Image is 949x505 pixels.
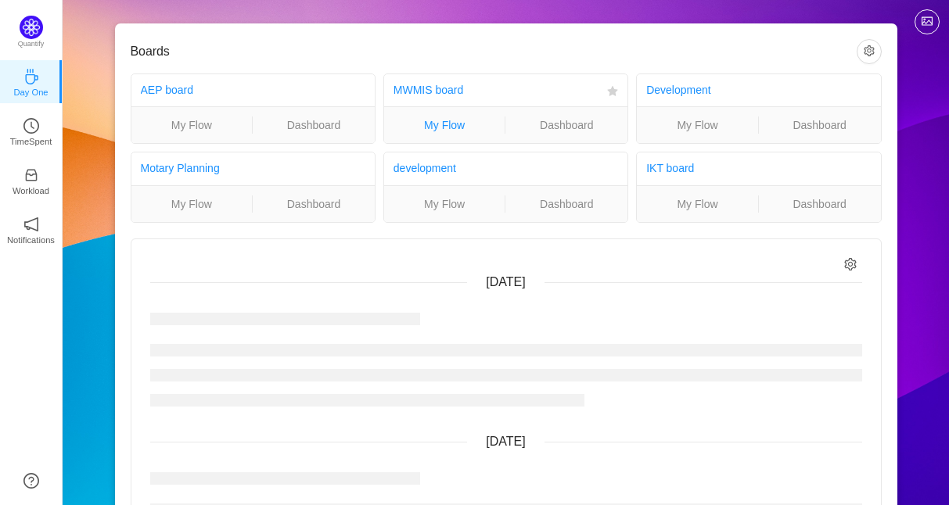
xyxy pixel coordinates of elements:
[505,116,627,134] a: Dashboard
[131,44,857,59] h3: Boards
[646,84,711,96] a: Development
[23,221,39,237] a: icon: notificationNotifications
[505,195,627,213] a: Dashboard
[141,162,220,174] a: Motary Planning
[857,39,882,64] button: icon: setting
[394,84,463,96] a: MWMIS board
[394,162,456,174] a: development
[759,195,881,213] a: Dashboard
[131,116,253,134] a: My Flow
[13,184,49,198] p: Workload
[637,195,758,213] a: My Flow
[13,85,48,99] p: Day One
[23,167,39,183] i: icon: inbox
[759,116,881,134] a: Dashboard
[384,195,505,213] a: My Flow
[486,435,525,448] span: [DATE]
[10,134,52,149] p: TimeSpent
[915,9,940,34] button: icon: picture
[253,116,375,134] a: Dashboard
[131,195,253,213] a: My Flow
[141,84,193,96] a: AEP board
[646,162,694,174] a: IKT board
[23,73,39,89] a: icon: coffeeDay One
[637,116,758,134] a: My Flow
[23,69,39,84] i: icon: coffee
[18,39,45,50] p: Quantify
[23,118,39,134] i: icon: clock-circle
[253,195,375,213] a: Dashboard
[607,86,618,97] i: icon: star
[20,16,43,39] img: Quantify
[23,473,39,489] a: icon: question-circle
[23,172,39,188] a: icon: inboxWorkload
[7,233,55,247] p: Notifications
[384,116,505,134] a: My Flow
[486,275,525,288] span: [DATE]
[844,258,857,271] i: icon: setting
[23,123,39,138] a: icon: clock-circleTimeSpent
[23,217,39,232] i: icon: notification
